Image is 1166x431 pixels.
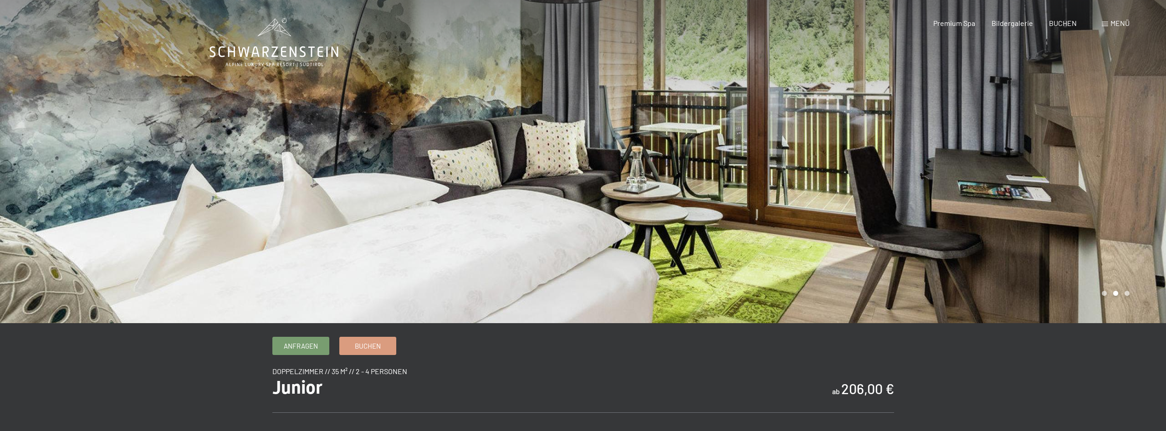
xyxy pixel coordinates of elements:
[340,337,396,355] a: Buchen
[272,377,322,398] span: Junior
[273,337,329,355] a: Anfragen
[1110,19,1130,27] span: Menü
[832,387,840,396] span: ab
[992,19,1033,27] a: Bildergalerie
[272,367,407,375] span: Doppelzimmer // 35 m² // 2 - 4 Personen
[841,380,894,397] b: 206,00 €
[355,341,381,351] span: Buchen
[933,19,975,27] a: Premium Spa
[284,341,318,351] span: Anfragen
[1049,19,1077,27] a: BUCHEN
